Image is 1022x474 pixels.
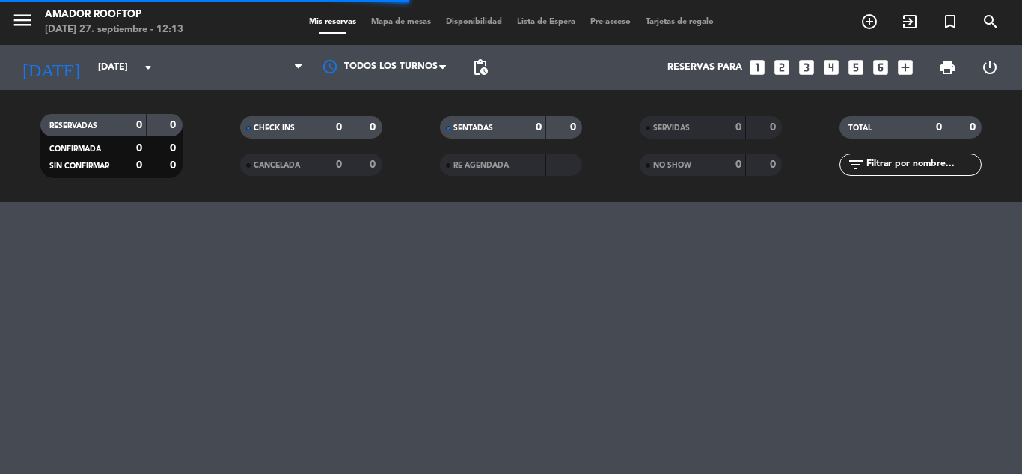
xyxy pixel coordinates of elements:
[139,58,157,76] i: arrow_drop_down
[170,143,179,154] strong: 0
[747,58,767,77] i: looks_one
[848,124,872,132] span: TOTAL
[370,122,379,133] strong: 0
[821,58,841,77] i: looks_4
[170,160,179,171] strong: 0
[901,13,919,31] i: exit_to_app
[653,124,690,132] span: SERVIDAS
[860,13,878,31] i: add_circle_outline
[336,122,342,133] strong: 0
[453,162,509,169] span: RE AGENDADA
[846,58,866,77] i: looks_5
[941,13,959,31] i: turned_in_not
[735,122,741,133] strong: 0
[11,9,34,37] button: menu
[49,162,109,170] span: SIN CONFIRMAR
[364,18,438,26] span: Mapa de mesas
[370,159,379,170] strong: 0
[453,124,493,132] span: SENTADAS
[653,162,691,169] span: NO SHOW
[970,122,979,133] strong: 0
[302,18,364,26] span: Mis reservas
[254,162,300,169] span: CANCELADA
[936,122,942,133] strong: 0
[471,58,489,76] span: pending_actions
[797,58,816,77] i: looks_3
[896,58,915,77] i: add_box
[770,159,779,170] strong: 0
[735,159,741,170] strong: 0
[871,58,890,77] i: looks_6
[11,9,34,31] i: menu
[136,120,142,130] strong: 0
[968,45,1011,90] div: LOG OUT
[847,156,865,174] i: filter_list
[510,18,583,26] span: Lista de Espera
[136,143,142,154] strong: 0
[49,145,101,153] span: CONFIRMADA
[982,13,1000,31] i: search
[136,160,142,171] strong: 0
[49,122,97,130] span: RESERVADAS
[336,159,342,170] strong: 0
[45,22,183,37] div: [DATE] 27. septiembre - 12:13
[865,157,981,173] input: Filtrar por nombre...
[254,124,295,132] span: CHECK INS
[170,120,179,130] strong: 0
[981,58,999,76] i: power_settings_new
[11,51,91,84] i: [DATE]
[772,58,792,77] i: looks_two
[638,18,721,26] span: Tarjetas de regalo
[438,18,510,26] span: Disponibilidad
[770,122,779,133] strong: 0
[45,7,183,22] div: Amador Rooftop
[938,58,956,76] span: print
[570,122,579,133] strong: 0
[667,62,742,73] span: Reservas para
[583,18,638,26] span: Pre-acceso
[536,122,542,133] strong: 0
